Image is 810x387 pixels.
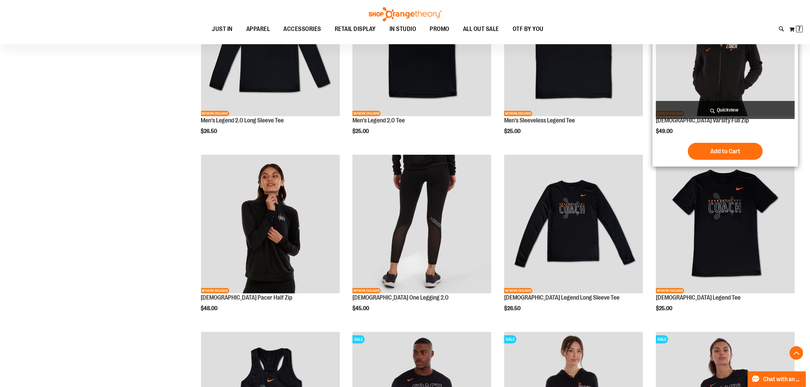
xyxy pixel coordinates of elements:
[335,21,376,37] span: RETAIL DISPLAY
[352,128,370,134] span: $25.00
[201,155,340,295] a: OTF Ladies Coach FA23 Pacer Half Zip - Black primary imageNETWORK EXCLUSIVE
[349,151,495,329] div: product
[504,155,643,293] img: OTF Ladies Coach FA23 Legend LS Tee - Black primary image
[201,117,284,124] a: Men's Legend 2.0 Long Sleeve Tee
[201,288,229,293] span: NETWORK EXCLUSIVE
[790,346,803,360] button: Back To Top
[352,305,370,312] span: $45.00
[430,21,449,37] span: PROMO
[763,376,802,383] span: Chat with an Expert
[352,111,381,116] span: NETWORK EXCLUSIVE
[656,101,795,119] a: Quickview
[283,21,321,37] span: ACCESSORIES
[656,128,674,134] span: $49.00
[201,128,218,134] span: $26.50
[656,294,741,301] a: [DEMOGRAPHIC_DATA] Legend Tee
[390,21,416,37] span: IN STUDIO
[504,335,516,343] span: SALE
[504,294,619,301] a: [DEMOGRAPHIC_DATA] Legend Long Sleeve Tee
[201,305,219,312] span: $48.00
[246,21,270,37] span: APPAREL
[352,294,449,301] a: [DEMOGRAPHIC_DATA] One Legging 2.0
[504,288,532,293] span: NETWORK EXCLUSIVE
[504,305,522,312] span: $26.50
[201,111,229,116] span: NETWORK EXCLUSIVE
[688,143,763,160] button: Add to Cart
[504,117,575,124] a: Men's Sleeveless Legend Tee
[656,335,668,343] span: SALE
[463,21,499,37] span: ALL OUT SALE
[656,288,684,293] span: NETWORK EXCLUSIVE
[201,294,293,301] a: [DEMOGRAPHIC_DATA] Pacer Half Zip
[504,155,643,295] a: OTF Ladies Coach FA23 Legend LS Tee - Black primary imageNETWORK EXCLUSIVE
[352,155,491,295] a: OTF Ladies Coach FA23 One Legging 2.0 - Black primary imageNETWORK EXCLUSIVE
[212,21,233,37] span: JUST IN
[656,155,795,295] a: OTF Ladies Coach FA23 Legend SS Tee - Black primary imageNETWORK EXCLUSIVE
[352,335,365,343] span: SALE
[352,288,381,293] span: NETWORK EXCLUSIVE
[501,151,646,329] div: product
[201,155,340,293] img: OTF Ladies Coach FA23 Pacer Half Zip - Black primary image
[504,128,522,134] span: $25.00
[352,155,491,293] img: OTF Ladies Coach FA23 One Legging 2.0 - Black primary image
[710,148,740,155] span: Add to Cart
[656,117,749,124] a: [DEMOGRAPHIC_DATA] Varsity Full Zip
[656,305,673,312] span: $25.00
[748,371,806,387] button: Chat with an Expert
[513,21,544,37] span: OTF BY YOU
[652,151,798,329] div: product
[798,26,801,32] span: 7
[504,111,532,116] span: NETWORK EXCLUSIVE
[198,151,343,329] div: product
[352,117,405,124] a: Men's Legend 2.0 Tee
[368,7,443,21] img: Shop Orangetheory
[656,155,795,293] img: OTF Ladies Coach FA23 Legend SS Tee - Black primary image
